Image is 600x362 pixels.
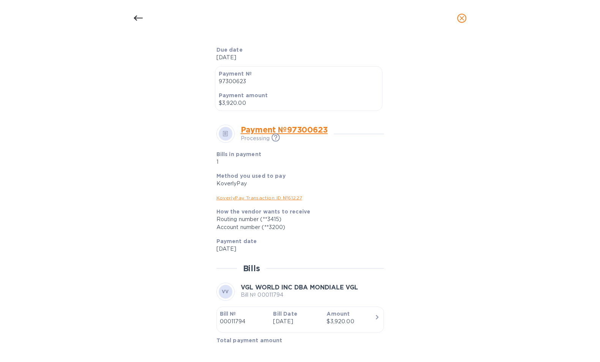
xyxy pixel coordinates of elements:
[327,311,350,317] b: Amount
[327,318,374,326] div: $3,920.00
[241,284,358,291] b: VGL WORLD INC DBA MONDIALE VGL
[216,209,311,215] b: How the vendor wants to receive
[216,307,384,333] button: Bill №00011794Bill Date[DATE]Amount$3,920.00
[241,291,358,299] p: Bill № 00011794
[219,92,268,98] b: Payment amount
[243,264,260,273] h2: Bills
[216,54,378,62] p: [DATE]
[216,173,286,179] b: Method you used to pay
[216,151,261,157] b: Bills in payment
[241,134,270,142] p: Processing
[216,223,378,231] div: Account number (**3200)
[220,318,267,326] p: 00011794
[216,180,378,188] div: KoverlyPay
[219,71,252,77] b: Payment №
[216,195,302,201] a: KoverlyPay Transaction ID № 61227
[241,125,328,134] a: Payment № 97300623
[220,311,236,317] b: Bill №
[273,318,321,326] p: [DATE]
[219,99,379,107] p: $3,920.00
[219,77,379,85] p: 97300623
[216,238,257,244] b: Payment date
[216,337,283,343] b: Total payment amount
[273,311,297,317] b: Bill Date
[216,245,378,253] p: [DATE]
[216,47,243,53] b: Due date
[216,215,378,223] div: Routing number (**3415)
[453,9,471,27] button: close
[216,158,324,166] p: 1
[222,289,229,294] b: VV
